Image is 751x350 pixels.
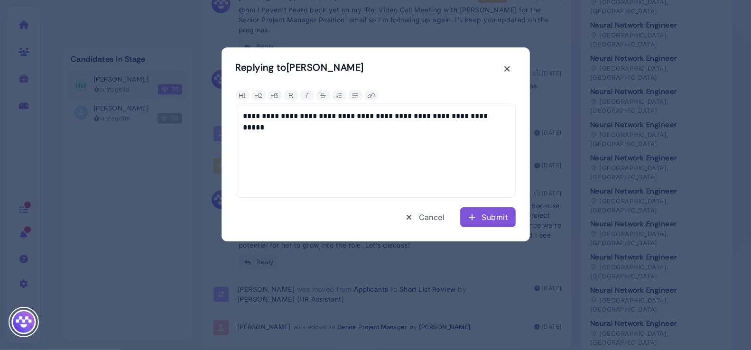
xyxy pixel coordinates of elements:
h2: Replying to [PERSON_NAME] [236,62,364,73]
div: Cancel [405,212,445,223]
button: Cancel [397,207,453,227]
button: Submit [460,207,516,227]
div: Submit [468,212,508,223]
img: Megan [11,310,36,334]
